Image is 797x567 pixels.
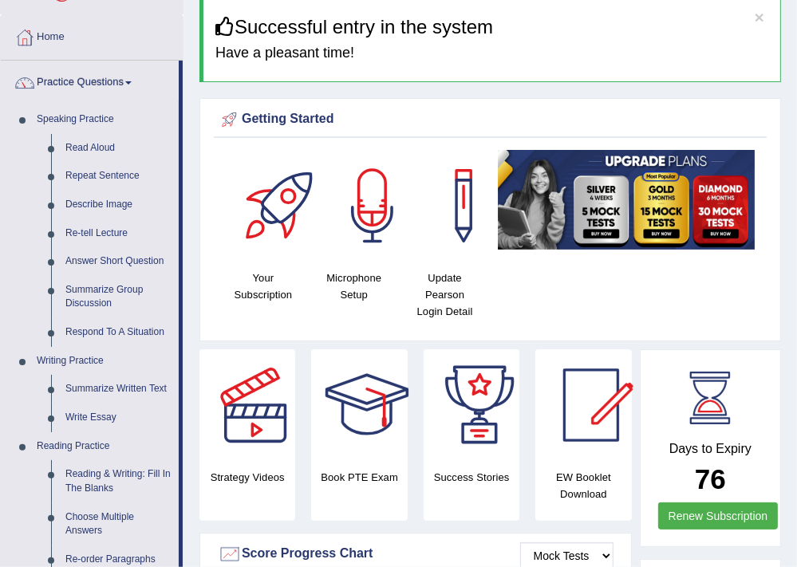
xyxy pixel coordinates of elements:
[58,460,179,502] a: Reading & Writing: Fill In The Blanks
[30,347,179,376] a: Writing Practice
[535,469,631,502] h4: EW Booklet Download
[58,318,179,347] a: Respond To A Situation
[58,503,179,545] a: Choose Multiple Answers
[311,469,407,486] h4: Book PTE Exam
[658,442,763,456] h4: Days to Expiry
[424,469,519,486] h4: Success Stories
[58,247,179,276] a: Answer Short Question
[1,15,183,55] a: Home
[218,542,614,566] div: Score Progress Chart
[695,463,726,494] b: 76
[58,162,179,191] a: Repeat Sentence
[215,17,768,37] h3: Successful entry in the system
[218,108,763,132] div: Getting Started
[58,276,179,318] a: Summarize Group Discussion
[755,9,764,26] button: ×
[30,105,179,134] a: Speaking Practice
[58,191,179,219] a: Describe Image
[58,134,179,163] a: Read Aloud
[58,375,179,404] a: Summarize Written Text
[498,150,755,249] img: small5.jpg
[1,61,179,100] a: Practice Questions
[317,270,392,303] h4: Microphone Setup
[226,270,301,303] h4: Your Subscription
[408,270,483,320] h4: Update Pearson Login Detail
[30,432,179,461] a: Reading Practice
[658,502,779,530] a: Renew Subscription
[58,404,179,432] a: Write Essay
[58,219,179,248] a: Re-tell Lecture
[199,469,295,486] h4: Strategy Videos
[215,45,768,61] h4: Have a pleasant time!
